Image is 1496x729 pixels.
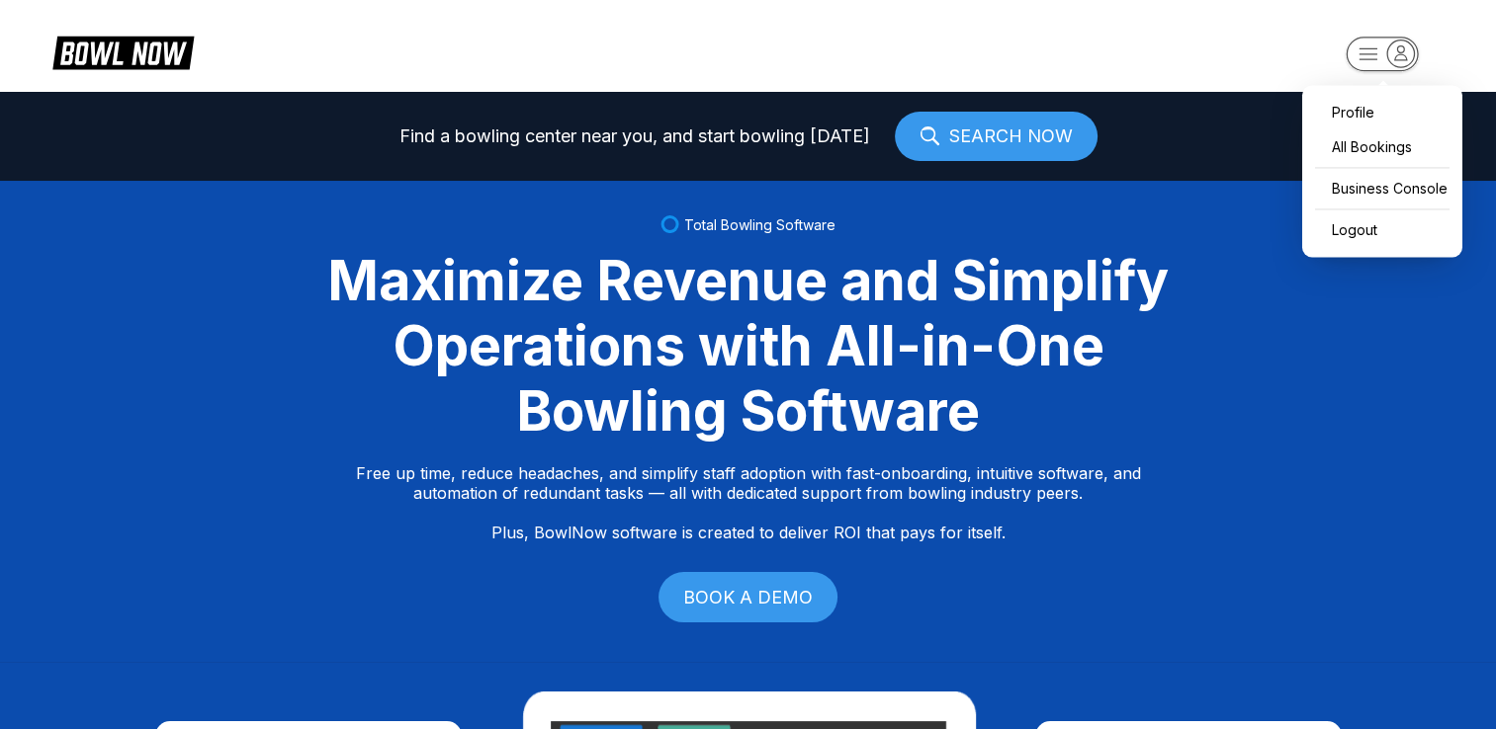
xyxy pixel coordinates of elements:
span: Total Bowling Software [684,216,836,233]
span: Find a bowling center near you, and start bowling [DATE] [399,126,870,146]
a: BOOK A DEMO [659,572,837,622]
p: Free up time, reduce headaches, and simplify staff adoption with fast-onboarding, intuitive softw... [356,463,1141,542]
a: Business Console [1312,171,1452,205]
a: All Bookings [1312,129,1452,164]
button: Logout [1312,212,1382,247]
a: SEARCH NOW [895,112,1098,161]
a: Profile [1312,95,1452,129]
div: Maximize Revenue and Simplify Operations with All-in-One Bowling Software [304,248,1193,444]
